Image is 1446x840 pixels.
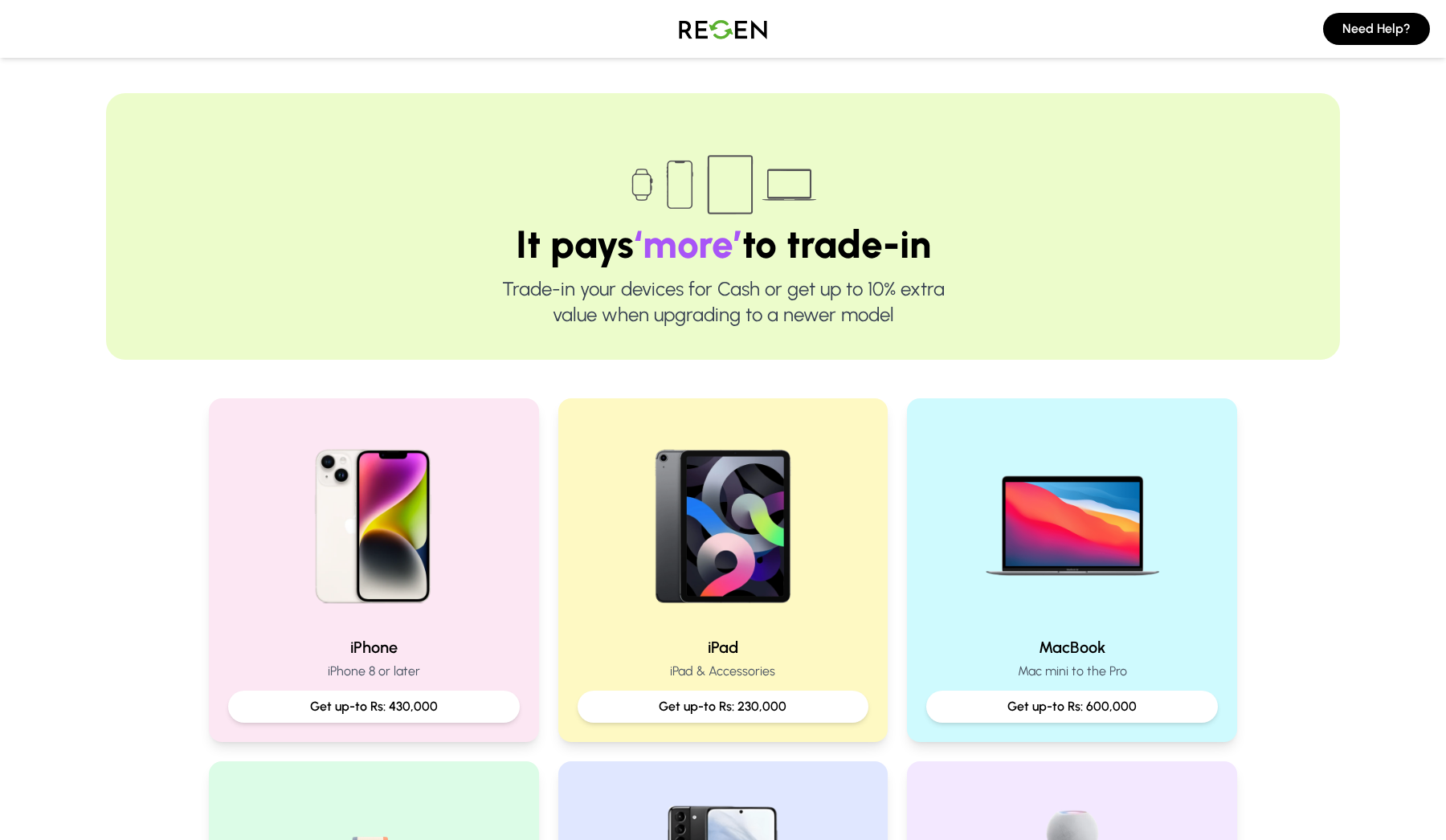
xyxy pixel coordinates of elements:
[623,145,823,225] img: Trade-in devices
[241,697,507,716] p: Get up-to Rs: 430,000
[228,636,520,659] h2: iPhone
[157,225,1289,263] h1: It pays to trade-in
[271,418,476,623] img: iPhone
[620,418,826,623] img: iPad
[590,697,856,716] p: Get up-to Rs: 230,000
[926,662,1218,681] p: Mac mini to the Pro
[157,276,1289,328] p: Trade-in your devices for Cash or get up to 10% extra value when upgrading to a newer model
[578,662,869,681] p: iPad & Accessories
[970,418,1175,623] img: MacBook
[578,636,869,659] h2: iPad
[667,6,779,51] img: Logo
[1323,13,1430,45] button: Need Help?
[939,697,1205,716] p: Get up-to Rs: 600,000
[926,636,1218,659] h2: MacBook
[228,662,520,681] p: iPhone 8 or later
[634,221,742,267] span: ‘more’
